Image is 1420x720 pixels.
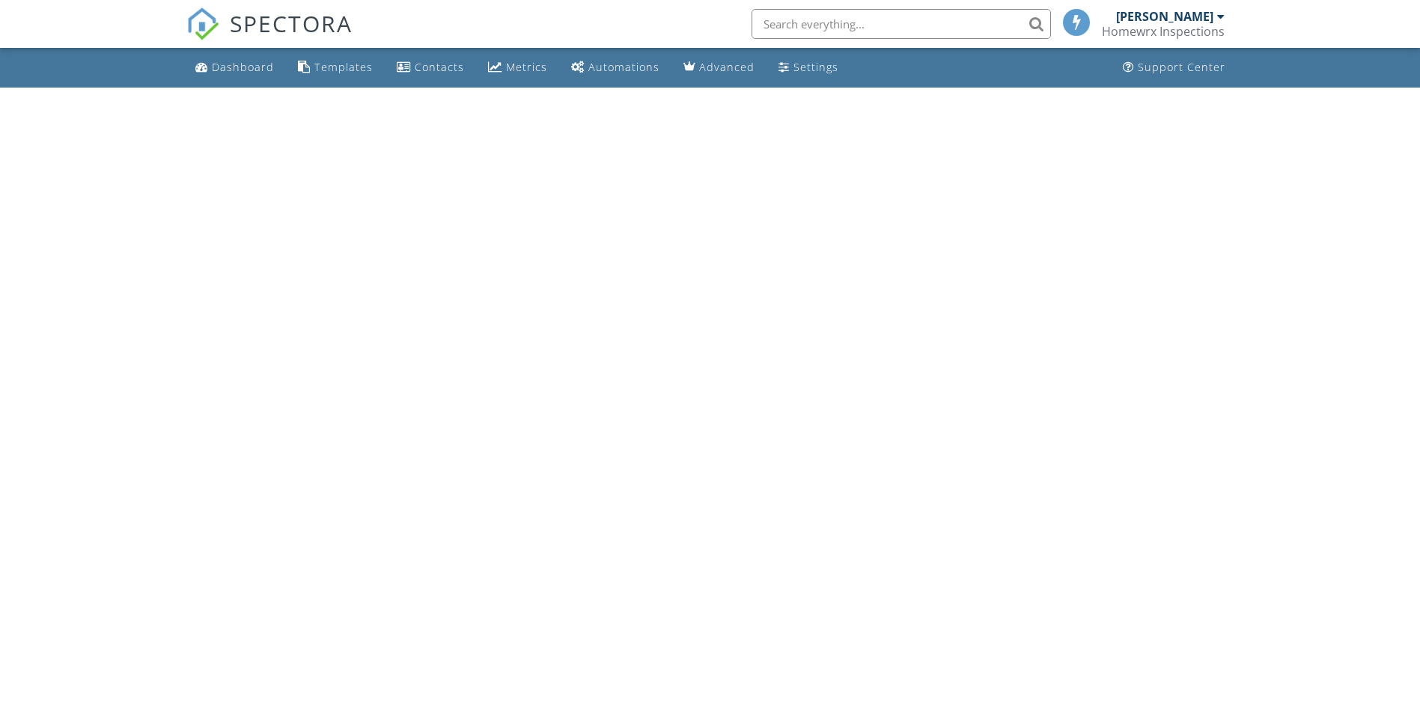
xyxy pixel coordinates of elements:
[1102,24,1225,39] div: Homewrx Inspections
[189,54,280,82] a: Dashboard
[1117,54,1231,82] a: Support Center
[677,54,761,82] a: Advanced
[314,60,373,74] div: Templates
[506,60,547,74] div: Metrics
[186,7,219,40] img: The Best Home Inspection Software - Spectora
[415,60,464,74] div: Contacts
[752,9,1051,39] input: Search everything...
[1138,60,1225,74] div: Support Center
[186,20,353,52] a: SPECTORA
[482,54,553,82] a: Metrics
[391,54,470,82] a: Contacts
[565,54,665,82] a: Automations (Basic)
[699,60,755,74] div: Advanced
[292,54,379,82] a: Templates
[230,7,353,39] span: SPECTORA
[773,54,844,82] a: Settings
[588,60,659,74] div: Automations
[793,60,838,74] div: Settings
[1116,9,1213,24] div: [PERSON_NAME]
[212,60,274,74] div: Dashboard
